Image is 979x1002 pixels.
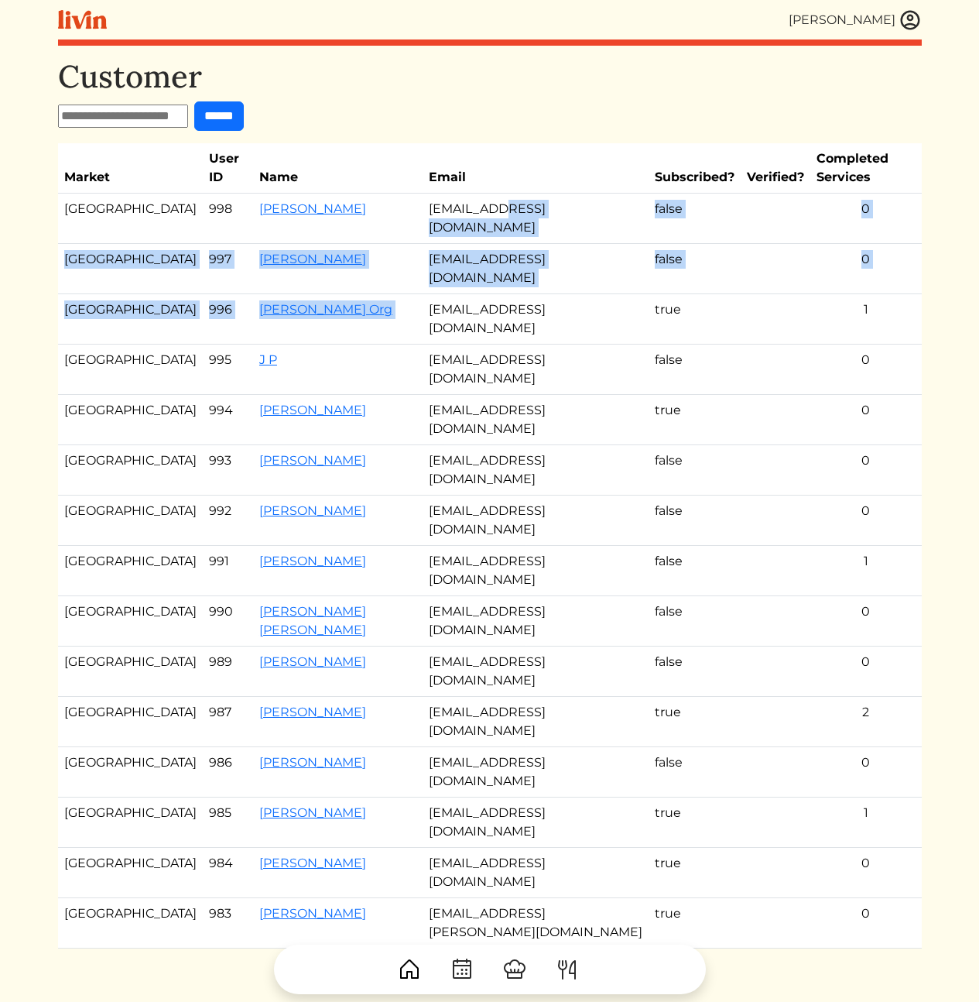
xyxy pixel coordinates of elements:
[899,9,922,32] img: user_account-e6e16d2ec92f44fc35f99ef0dc9cddf60790bfa021a6ecb1c896eb5d2907b31c.svg
[203,697,253,747] td: 987
[58,345,203,395] td: [GEOGRAPHIC_DATA]
[810,395,921,445] td: 0
[203,194,253,244] td: 998
[203,596,253,647] td: 990
[649,697,741,747] td: true
[810,697,921,747] td: 2
[253,143,423,194] th: Name
[58,898,203,949] td: [GEOGRAPHIC_DATA]
[423,848,649,898] td: [EMAIL_ADDRESS][DOMAIN_NAME]
[259,201,366,216] a: [PERSON_NAME]
[423,345,649,395] td: [EMAIL_ADDRESS][DOMAIN_NAME]
[423,898,649,949] td: [EMAIL_ADDRESS][PERSON_NAME][DOMAIN_NAME]
[810,546,921,596] td: 1
[649,898,741,949] td: true
[810,747,921,798] td: 0
[789,11,895,29] div: [PERSON_NAME]
[649,496,741,546] td: false
[58,596,203,647] td: [GEOGRAPHIC_DATA]
[58,445,203,496] td: [GEOGRAPHIC_DATA]
[58,647,203,697] td: [GEOGRAPHIC_DATA]
[450,957,474,982] img: CalendarDots-5bcf9d9080389f2a281d69619e1c85352834be518fbc73d9501aef674afc0d57.svg
[58,143,203,194] th: Market
[649,596,741,647] td: false
[810,596,921,647] td: 0
[649,395,741,445] td: true
[649,798,741,848] td: true
[649,445,741,496] td: false
[423,294,649,345] td: [EMAIL_ADDRESS][DOMAIN_NAME]
[259,503,366,518] a: [PERSON_NAME]
[423,194,649,244] td: [EMAIL_ADDRESS][DOMAIN_NAME]
[203,647,253,697] td: 989
[58,194,203,244] td: [GEOGRAPHIC_DATA]
[423,747,649,798] td: [EMAIL_ADDRESS][DOMAIN_NAME]
[203,143,253,194] th: User ID
[649,294,741,345] td: true
[259,352,277,367] a: J P
[649,194,741,244] td: false
[502,957,527,982] img: ChefHat-a374fb509e4f37eb0702ca99f5f64f3b6956810f32a249b33092029f8484b388.svg
[58,496,203,546] td: [GEOGRAPHIC_DATA]
[810,798,921,848] td: 1
[58,747,203,798] td: [GEOGRAPHIC_DATA]
[259,403,366,417] a: [PERSON_NAME]
[649,143,741,194] th: Subscribed?
[58,294,203,345] td: [GEOGRAPHIC_DATA]
[58,546,203,596] td: [GEOGRAPHIC_DATA]
[58,244,203,294] td: [GEOGRAPHIC_DATA]
[649,546,741,596] td: false
[423,445,649,496] td: [EMAIL_ADDRESS][DOMAIN_NAME]
[397,957,422,982] img: House-9bf13187bcbb5817f509fe5e7408150f90897510c4275e13d0d5fca38e0b5951.svg
[259,604,366,637] a: [PERSON_NAME] [PERSON_NAME]
[423,697,649,747] td: [EMAIL_ADDRESS][DOMAIN_NAME]
[810,345,921,395] td: 0
[203,546,253,596] td: 991
[259,252,366,266] a: [PERSON_NAME]
[423,395,649,445] td: [EMAIL_ADDRESS][DOMAIN_NAME]
[741,143,810,194] th: Verified?
[58,848,203,898] td: [GEOGRAPHIC_DATA]
[203,345,253,395] td: 995
[203,496,253,546] td: 992
[423,596,649,647] td: [EMAIL_ADDRESS][DOMAIN_NAME]
[203,848,253,898] td: 984
[810,898,921,949] td: 0
[58,395,203,445] td: [GEOGRAPHIC_DATA]
[649,345,741,395] td: false
[423,798,649,848] td: [EMAIL_ADDRESS][DOMAIN_NAME]
[259,906,366,921] a: [PERSON_NAME]
[58,697,203,747] td: [GEOGRAPHIC_DATA]
[810,244,921,294] td: 0
[259,805,366,820] a: [PERSON_NAME]
[203,747,253,798] td: 986
[810,647,921,697] td: 0
[203,798,253,848] td: 985
[810,143,921,194] th: Completed Services
[649,848,741,898] td: true
[203,395,253,445] td: 994
[203,898,253,949] td: 983
[810,194,921,244] td: 0
[555,957,580,982] img: ForkKnife-55491504ffdb50bab0c1e09e7649658475375261d09fd45db06cec23bce548bf.svg
[259,302,392,317] a: [PERSON_NAME] Org
[259,554,366,568] a: [PERSON_NAME]
[423,244,649,294] td: [EMAIL_ADDRESS][DOMAIN_NAME]
[203,244,253,294] td: 997
[259,453,366,468] a: [PERSON_NAME]
[649,244,741,294] td: false
[203,294,253,345] td: 996
[649,647,741,697] td: false
[423,546,649,596] td: [EMAIL_ADDRESS][DOMAIN_NAME]
[259,755,366,770] a: [PERSON_NAME]
[810,294,921,345] td: 1
[423,647,649,697] td: [EMAIL_ADDRESS][DOMAIN_NAME]
[259,856,366,870] a: [PERSON_NAME]
[810,445,921,496] td: 0
[58,798,203,848] td: [GEOGRAPHIC_DATA]
[649,747,741,798] td: false
[423,496,649,546] td: [EMAIL_ADDRESS][DOMAIN_NAME]
[203,445,253,496] td: 993
[423,143,649,194] th: Email
[810,848,921,898] td: 0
